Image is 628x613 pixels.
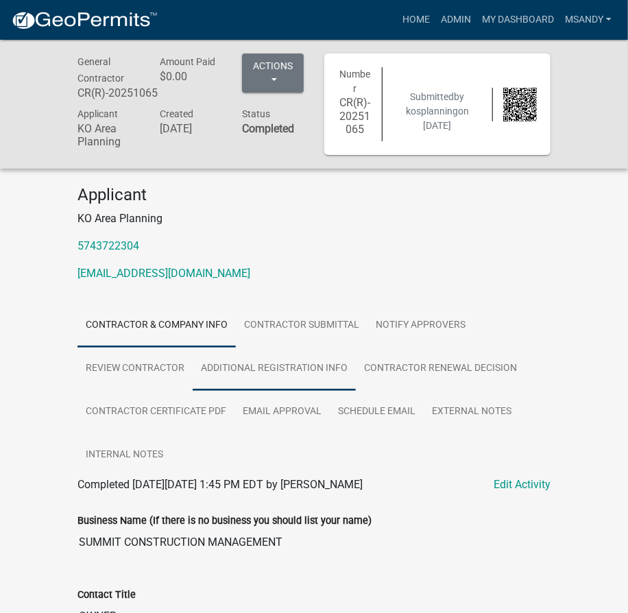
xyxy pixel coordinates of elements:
[77,267,250,280] a: [EMAIL_ADDRESS][DOMAIN_NAME]
[77,347,193,391] a: Review Contractor
[503,88,537,121] img: QR code
[242,122,294,135] strong: Completed
[160,56,215,67] span: Amount Paid
[77,239,139,252] a: 5743722304
[339,69,370,94] span: Number
[77,590,136,600] label: Contact Title
[338,96,372,136] h6: CR(R)-20251065
[77,390,234,434] a: Contractor Certificate PDF
[397,7,435,33] a: Home
[77,86,139,99] h6: CR(R)-20251065
[160,108,193,119] span: Created
[160,70,221,83] h6: $0.00
[77,122,139,148] h6: KO Area Planning
[476,7,559,33] a: My Dashboard
[77,516,372,526] label: Business Name (If there is no business you should list your name)
[242,108,270,119] span: Status
[77,211,551,227] p: KO Area Planning
[77,433,171,477] a: Internal Notes
[77,108,118,119] span: Applicant
[494,477,551,493] a: Edit Activity
[356,347,525,391] a: Contractor Renewal Decision
[435,7,476,33] a: Admin
[559,7,617,33] a: msandy
[77,56,124,84] span: General Contractor
[193,347,356,391] a: Additional Registration Info
[424,390,520,434] a: External Notes
[330,390,424,434] a: Schedule Email
[236,304,367,348] a: Contractor Submittal
[160,122,221,135] h6: [DATE]
[406,91,469,131] span: Submitted on [DATE]
[234,390,330,434] a: Email Approval
[242,53,304,93] button: Actions
[77,304,236,348] a: Contractor & Company Info
[77,185,551,205] h4: Applicant
[367,304,474,348] a: Notify Approvers
[77,478,363,491] span: Completed [DATE][DATE] 1:45 PM EDT by [PERSON_NAME]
